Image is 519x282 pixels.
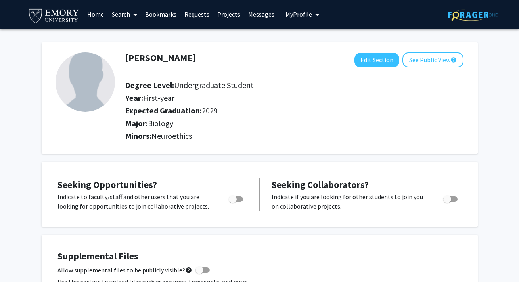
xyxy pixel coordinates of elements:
iframe: Chat [6,246,34,276]
img: ForagerOne Logo [448,9,498,21]
p: Indicate to faculty/staff and other users that you are looking for opportunities to join collabor... [57,192,214,211]
a: Bookmarks [141,0,180,28]
p: Indicate if you are looking for other students to join you on collaborative projects. [272,192,428,211]
h2: Expected Graduation: [125,106,419,115]
span: First-year [143,93,174,103]
a: Search [108,0,141,28]
span: 2029 [202,106,218,115]
h4: Supplemental Files [57,251,462,262]
a: Messages [244,0,278,28]
h1: [PERSON_NAME] [125,52,196,64]
span: Seeking Collaborators? [272,178,369,191]
mat-icon: help [185,265,192,275]
div: Toggle [226,192,247,204]
img: Emory University Logo [28,6,80,24]
button: Edit Section [354,53,399,67]
button: See Public View [402,52,463,67]
a: Home [83,0,108,28]
span: Undergraduate Student [174,80,254,90]
span: Biology [148,118,173,128]
div: Toggle [440,192,462,204]
span: Neuroethics [151,131,192,141]
span: Seeking Opportunities? [57,178,157,191]
a: Requests [180,0,213,28]
mat-icon: help [450,55,457,65]
img: Profile Picture [56,52,115,112]
h2: Major: [125,119,463,128]
h2: Degree Level: [125,81,419,90]
a: Projects [213,0,244,28]
h2: Year: [125,93,419,103]
h2: Minors: [125,131,463,141]
span: My Profile [285,10,312,18]
span: Allow supplemental files to be publicly visible? [57,265,192,275]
